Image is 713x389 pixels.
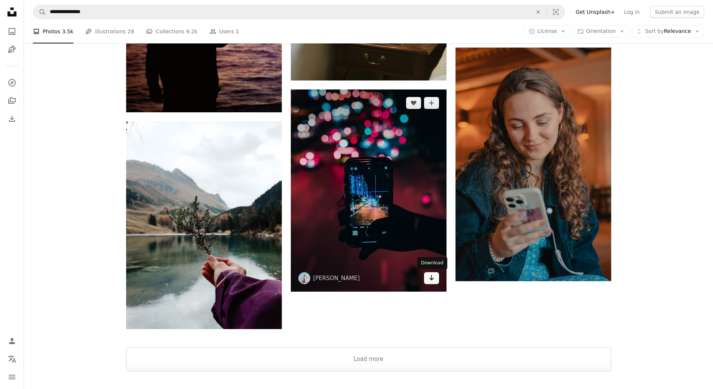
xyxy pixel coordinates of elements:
button: Add to Collection [424,97,439,109]
span: Sort by [645,28,664,34]
button: Orientation [573,25,629,37]
img: a person's foot on a rock in front of a lake [126,121,282,329]
button: Search Unsplash [33,5,46,19]
button: Load more [126,347,611,371]
a: Illustrations 28 [85,19,134,43]
span: 1 [235,27,239,36]
button: Clear [530,5,546,19]
a: Collections [4,93,19,108]
button: Sort byRelevance [632,25,704,37]
a: Collections 9.2k [146,19,197,43]
button: Submit an image [650,6,704,18]
img: a woman holding a phone [455,48,611,281]
button: Like [406,97,421,109]
a: a person taking a picture of a city street at night [291,187,447,194]
span: Relevance [645,28,691,35]
a: Illustrations [4,42,19,57]
span: 28 [128,27,134,36]
a: Download History [4,111,19,126]
button: Language [4,352,19,367]
form: Find visuals sitewide [33,4,565,19]
img: a person taking a picture of a city street at night [291,89,447,292]
span: License [537,28,557,34]
span: Orientation [586,28,616,34]
a: Get Unsplash+ [571,6,619,18]
div: Download [417,257,447,269]
a: Users 1 [210,19,239,43]
button: License [524,25,570,37]
a: Home — Unsplash [4,4,19,21]
img: Go to Ryan Le's profile [298,272,310,284]
a: Log in [619,6,644,18]
button: Menu [4,370,19,385]
a: a person's foot on a rock in front of a lake [126,222,282,228]
a: Download [424,272,439,284]
button: Visual search [547,5,565,19]
a: Explore [4,75,19,90]
a: a woman holding a phone [455,161,611,168]
span: 9.2k [186,27,197,36]
a: Photos [4,24,19,39]
a: [PERSON_NAME] [313,274,360,282]
a: Log in / Sign up [4,334,19,349]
